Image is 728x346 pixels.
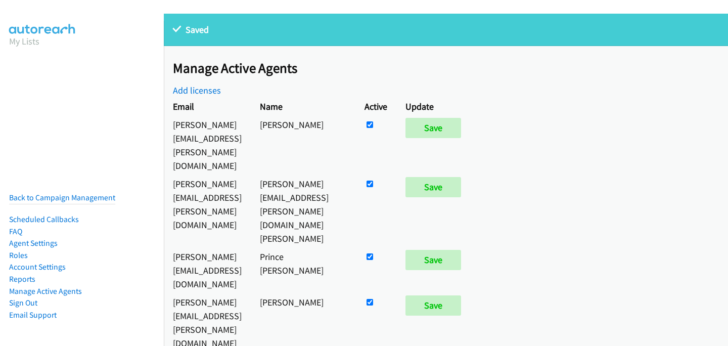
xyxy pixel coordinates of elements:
a: Add licenses [173,84,221,96]
a: Agent Settings [9,238,58,248]
a: Back to Campaign Management [9,193,115,202]
a: FAQ [9,227,22,236]
input: Save [405,118,461,138]
input: Save [405,295,461,316]
td: [PERSON_NAME][EMAIL_ADDRESS][PERSON_NAME][DOMAIN_NAME] [164,175,251,247]
input: Save [405,250,461,270]
th: Update [396,97,475,115]
h2: Manage Active Agents [173,60,728,77]
a: Manage Active Agents [9,286,82,296]
a: Account Settings [9,262,66,272]
a: My Lists [9,35,39,47]
a: Scheduled Callbacks [9,214,79,224]
td: [PERSON_NAME][EMAIL_ADDRESS][PERSON_NAME][DOMAIN_NAME] [164,115,251,175]
th: Name [251,97,355,115]
td: [PERSON_NAME][EMAIL_ADDRESS][DOMAIN_NAME] [164,247,251,293]
a: Email Support [9,310,57,320]
a: Reports [9,274,35,284]
input: Save [405,177,461,197]
p: Saved [173,23,719,36]
td: Prince [PERSON_NAME] [251,247,355,293]
th: Email [164,97,251,115]
a: Roles [9,250,28,260]
th: Active [355,97,396,115]
a: Sign Out [9,298,37,308]
td: [PERSON_NAME][EMAIL_ADDRESS][PERSON_NAME][DOMAIN_NAME] [PERSON_NAME] [251,175,355,247]
td: [PERSON_NAME] [251,115,355,175]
